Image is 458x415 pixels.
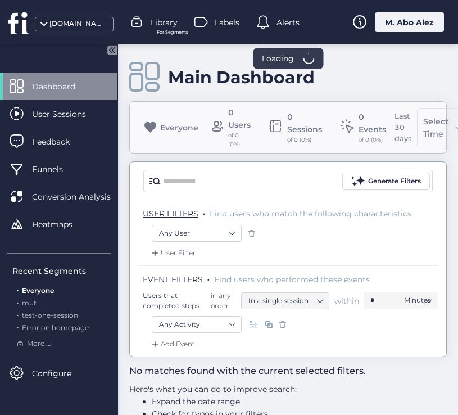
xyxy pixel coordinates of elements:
[168,67,315,88] div: Main Dashboard
[215,16,239,29] span: Labels
[17,321,19,332] span: .
[208,291,238,310] span: in any order
[368,176,421,187] div: Generate Filters
[151,16,178,29] span: Library
[32,191,128,203] span: Conversion Analysis
[22,323,89,332] span: Error on homepage
[214,274,370,285] span: Find users who performed these events
[32,136,87,148] span: Feedback
[159,225,234,242] nz-select-item: Any User
[32,218,89,231] span: Heatmaps
[375,12,444,32] div: M. Abo Alez
[22,311,78,319] span: test-one-session
[157,29,188,36] span: For Segments
[32,80,92,93] span: Dashboard
[248,292,322,309] nz-select-item: In a single session
[203,206,205,218] span: .
[262,52,294,65] span: Loading
[207,272,210,283] span: .
[32,367,88,380] span: Configure
[12,265,111,277] div: Recent Segments
[17,284,19,295] span: .
[22,286,54,295] span: Everyone
[159,316,234,333] nz-select-item: Any Activity
[22,299,37,307] span: mut
[342,173,430,190] button: Generate Filters
[49,19,106,29] div: [DOMAIN_NAME]
[149,339,195,350] div: Add Event
[149,247,196,259] div: User Filter
[210,209,411,219] span: Find users who match the following characteristics
[32,163,80,175] span: Funnels
[17,296,19,307] span: .
[143,291,206,310] span: Users that completed steps
[276,16,300,29] span: Alerts
[32,108,103,120] span: User Sessions
[27,339,51,349] span: More ...
[143,274,203,285] span: EVENT FILTERS
[143,209,198,219] span: USER FILTERS
[404,292,431,309] nz-select-item: Minutes
[17,309,19,319] span: .
[334,295,359,306] span: within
